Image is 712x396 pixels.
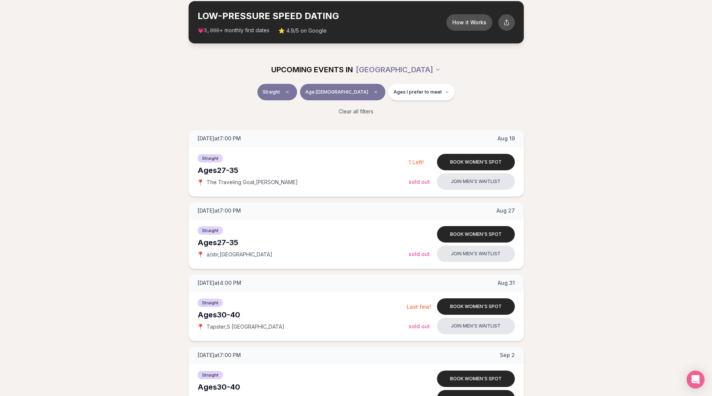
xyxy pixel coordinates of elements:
button: Join men's waitlist [437,173,515,190]
button: Join men's waitlist [437,318,515,334]
button: Book women's spot [437,226,515,243]
button: Book women's spot [437,371,515,387]
span: 💗 + monthly first dates [198,27,269,34]
span: Straight [198,371,223,379]
span: Straight [263,89,280,95]
span: [DATE] at 4:00 PM [198,279,241,287]
button: Ages I prefer to meet [388,84,455,100]
span: 📍 [198,324,204,330]
span: 📍 [198,179,204,185]
button: Age [DEMOGRAPHIC_DATA]Clear age [300,84,385,100]
span: ⭐ 4.9/5 on Google [278,27,327,34]
span: Aug 31 [498,279,515,287]
span: 1 Left! [409,159,424,165]
div: Ages 30-40 [198,310,407,320]
button: Clear all filters [334,103,378,120]
span: Clear age [371,88,380,97]
button: How it Works [446,14,492,31]
div: Open Intercom Messenger [687,371,705,389]
span: Clear event type filter [283,88,292,97]
span: [DATE] at 7:00 PM [198,135,241,142]
span: Age [DEMOGRAPHIC_DATA] [305,89,368,95]
span: Sold Out [409,323,430,329]
button: Book women's spot [437,298,515,315]
h2: LOW-PRESSURE SPEED DATING [198,10,446,22]
button: [GEOGRAPHIC_DATA] [356,61,441,78]
div: Ages 27-35 [198,237,409,248]
span: Straight [198,154,223,162]
span: Straight [198,299,223,307]
span: [DATE] at 7:00 PM [198,207,241,214]
span: Tapster , S [GEOGRAPHIC_DATA] [207,323,284,330]
span: Last few! [407,304,431,310]
span: Aug 19 [498,135,515,142]
span: Sep 2 [500,351,515,359]
span: The Traveling Goat , [PERSON_NAME] [207,179,298,186]
span: Sold Out [409,251,430,257]
span: 3,000 [204,28,220,34]
span: Ages I prefer to meet [394,89,442,95]
button: Join men's waitlist [437,246,515,262]
span: 📍 [198,252,204,258]
span: UPCOMING EVENTS IN [271,64,353,75]
span: Sold Out [409,179,430,185]
button: StraightClear event type filter [257,84,297,100]
div: Ages 30-40 [198,382,409,392]
span: Aug 27 [496,207,515,214]
span: [DATE] at 7:00 PM [198,351,241,359]
span: a/stir , [GEOGRAPHIC_DATA] [207,251,272,258]
button: Book women's spot [437,154,515,170]
div: Ages 27-35 [198,165,409,176]
span: Straight [198,226,223,235]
